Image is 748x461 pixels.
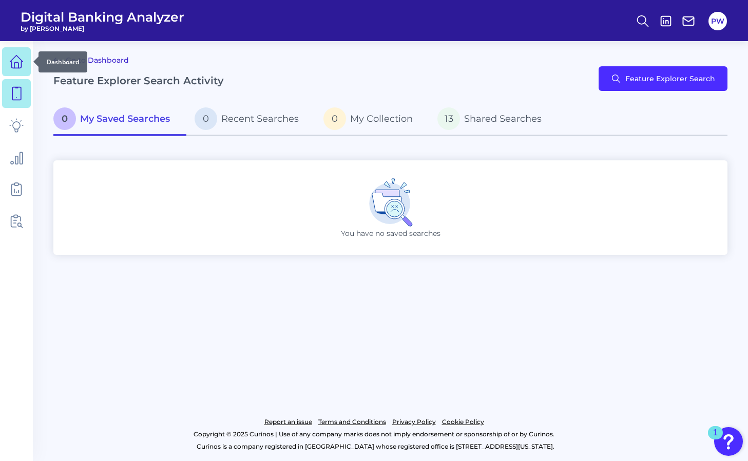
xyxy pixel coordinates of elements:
[429,103,558,136] a: 13Shared Searches
[714,427,743,456] button: Open Resource Center, 1 new notification
[21,9,184,25] span: Digital Banking Analyzer
[713,433,718,446] div: 1
[442,416,484,428] a: Cookie Policy
[350,113,413,124] span: My Collection
[323,107,346,130] span: 0
[53,440,698,453] p: Curinos is a company registered in [GEOGRAPHIC_DATA] whose registered office is [STREET_ADDRESS][...
[392,416,436,428] a: Privacy Policy
[21,25,184,32] span: by [PERSON_NAME]
[264,416,312,428] a: Report an issue
[221,113,299,124] span: Recent Searches
[464,113,542,124] span: Shared Searches
[708,12,727,30] button: PW
[599,66,727,91] button: Feature Explorer Search
[186,103,315,136] a: 0Recent Searches
[53,107,76,130] span: 0
[80,113,170,124] span: My Saved Searches
[50,428,698,440] p: Copyright © 2025 Curinos | Use of any company marks does not imply endorsement or sponsorship of ...
[53,75,224,87] h2: Feature Explorer Search Activity
[315,103,429,136] a: 0My Collection
[437,107,460,130] span: 13
[39,51,87,72] div: Dashboard
[53,54,129,66] a: Go to Dashboard
[318,416,386,428] a: Terms and Conditions
[53,160,727,255] div: You have no saved searches
[625,75,715,83] span: Feature Explorer Search
[195,107,217,130] span: 0
[53,103,186,136] a: 0My Saved Searches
